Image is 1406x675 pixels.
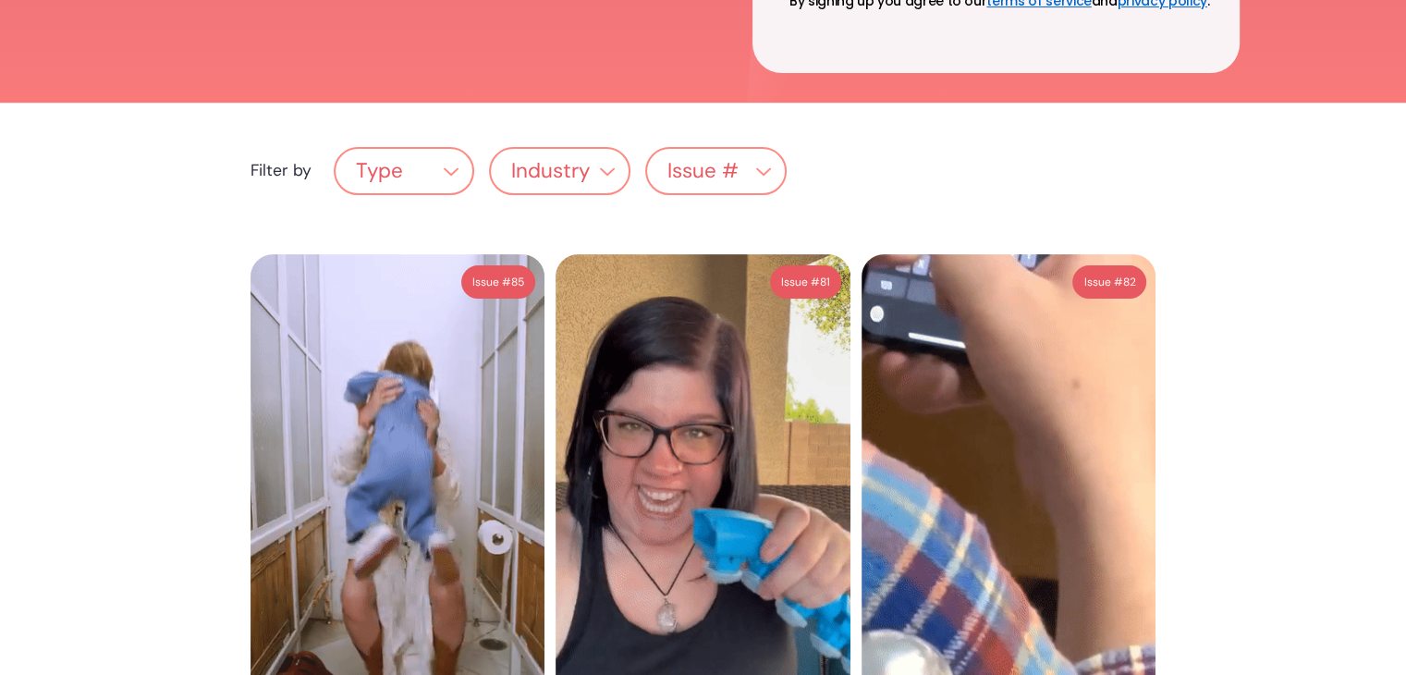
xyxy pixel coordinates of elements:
div: Industry [511,160,590,183]
div: Type [336,153,473,190]
a: Issue #82 [1072,265,1146,299]
div: Issue # [781,271,820,293]
div: Issue # [647,153,785,190]
a: Issue #81 [770,265,841,299]
div: Issue # [1083,271,1122,293]
div: 81 [820,271,830,293]
div: 82 [1122,271,1135,293]
div: Type [356,160,403,183]
div: Issue # [667,160,739,183]
a: Issue #85 [461,265,535,299]
div: Filter by [251,162,312,179]
div: Issue # [472,271,511,293]
div: 85 [511,271,524,293]
div: Industry [491,153,629,190]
